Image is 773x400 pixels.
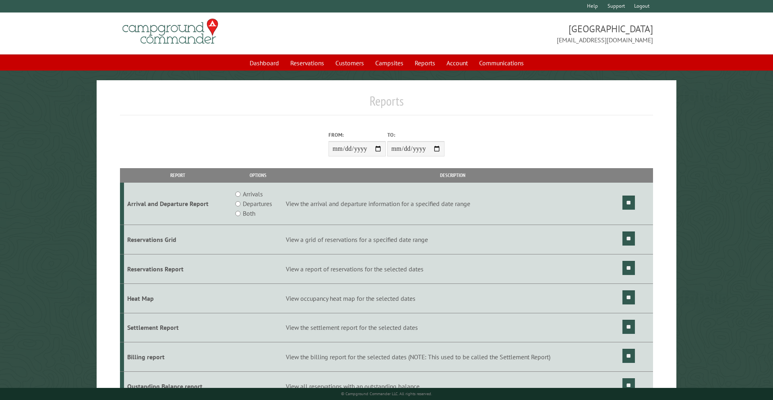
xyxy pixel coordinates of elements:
[285,55,329,71] a: Reservations
[284,283,621,313] td: View occupancy heat map for the selected dates
[124,254,232,283] td: Reservations Report
[284,225,621,254] td: View a grid of reservations for a specified date range
[331,55,369,71] a: Customers
[341,391,432,396] small: © Campground Commander LLC. All rights reserved.
[284,168,621,182] th: Description
[284,183,621,225] td: View the arrival and departure information for a specified date range
[284,313,621,342] td: View the settlement report for the selected dates
[387,131,444,139] label: To:
[124,168,232,182] th: Report
[124,313,232,342] td: Settlement Report
[124,225,232,254] td: Reservations Grid
[474,55,529,71] a: Communications
[410,55,440,71] a: Reports
[124,283,232,313] td: Heat Map
[386,22,653,45] span: [GEOGRAPHIC_DATA] [EMAIL_ADDRESS][DOMAIN_NAME]
[124,342,232,372] td: Billing report
[124,183,232,225] td: Arrival and Departure Report
[232,168,284,182] th: Options
[284,254,621,283] td: View a report of reservations for the selected dates
[243,189,263,199] label: Arrivals
[245,55,284,71] a: Dashboard
[243,199,272,208] label: Departures
[370,55,408,71] a: Campsites
[284,342,621,372] td: View the billing report for the selected dates (NOTE: This used to be called the Settlement Report)
[243,208,255,218] label: Both
[120,16,221,47] img: Campground Commander
[120,93,653,115] h1: Reports
[442,55,473,71] a: Account
[329,131,386,139] label: From:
